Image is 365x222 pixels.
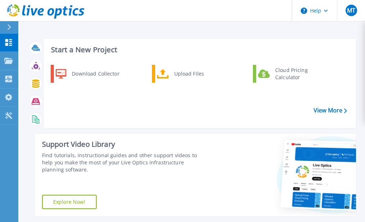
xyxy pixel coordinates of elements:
[42,140,207,149] div: Support Video Library
[272,67,325,81] div: Cloud Pricing Calculator
[347,8,355,13] span: MT
[152,65,226,83] a: Upload Files
[42,152,207,173] div: Find tutorials, instructional guides and other support videos to help you make the most of your L...
[42,195,97,209] a: Explore Now!
[51,46,347,54] h3: Start a New Project
[253,65,327,83] a: Cloud Pricing Calculator
[68,67,123,81] div: Download Collector
[51,65,124,83] a: Download Collector
[171,67,224,81] div: Upload Files
[314,107,347,114] a: View More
